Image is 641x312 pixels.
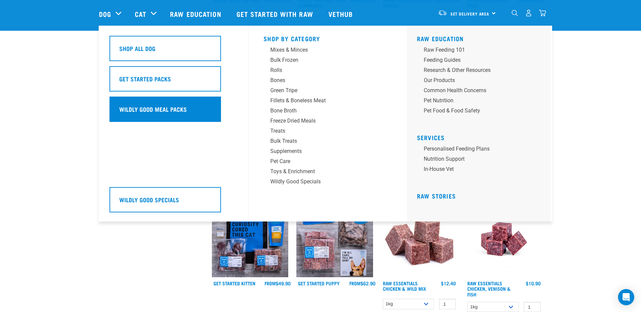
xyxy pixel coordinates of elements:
[264,46,392,56] a: Mixes & Minces
[424,97,529,105] div: Pet Nutrition
[264,157,392,167] a: Pet Care
[417,46,545,56] a: Raw Feeding 101
[417,76,545,86] a: Our Products
[99,9,111,19] a: Dog
[417,165,545,175] a: In-house vet
[264,97,392,107] a: Fillets & Boneless Meat
[526,281,541,286] div: $10.90
[450,12,490,15] span: Set Delivery Area
[109,66,238,97] a: Get Started Packs
[270,167,376,176] div: Toys & Enrichment
[424,66,529,74] div: Research & Other Resources
[417,107,545,117] a: Pet Food & Food Safety
[270,46,376,54] div: Mixes & Minces
[264,35,392,41] h5: Shop By Category
[109,187,238,217] a: Wildly Good Specials
[270,117,376,125] div: Freeze Dried Meals
[264,137,392,147] a: Bulk Treats
[466,201,542,278] img: Chicken Venison mix 1655
[264,66,392,76] a: Rolls
[322,0,362,27] a: Vethub
[264,178,392,188] a: Wildly Good Specials
[349,282,361,284] span: FROM
[264,117,392,127] a: Freeze Dried Meals
[417,56,545,66] a: Feeding Guides
[438,10,447,16] img: van-moving.png
[424,86,529,95] div: Common Health Concerns
[417,86,545,97] a: Common Health Concerns
[270,147,376,155] div: Supplements
[539,9,546,17] img: home-icon@2x.png
[439,299,456,309] input: 1
[298,282,340,284] a: Get Started Puppy
[119,44,155,53] h5: Shop All Dog
[467,282,511,295] a: Raw Essentials Chicken, Venison & Fish
[270,178,376,186] div: Wildly Good Specials
[417,194,456,198] a: Raw Stories
[424,56,529,64] div: Feeding Guides
[270,97,376,105] div: Fillets & Boneless Meat
[417,66,545,76] a: Research & Other Resources
[264,107,392,117] a: Bone Broth
[163,0,229,27] a: Raw Education
[618,289,634,305] div: Open Intercom Messenger
[264,86,392,97] a: Green Tripe
[512,10,518,16] img: home-icon-1@2x.png
[424,107,529,115] div: Pet Food & Food Safety
[381,201,458,278] img: Pile Of Cubed Chicken Wild Meat Mix
[109,97,238,127] a: Wildly Good Meal Packs
[525,9,532,17] img: user.png
[109,36,238,66] a: Shop All Dog
[135,9,146,19] a: Cat
[119,105,187,113] h5: Wildly Good Meal Packs
[270,157,376,165] div: Pet Care
[265,282,276,284] span: FROM
[417,37,464,40] a: Raw Education
[424,46,529,54] div: Raw Feeding 101
[264,147,392,157] a: Supplements
[230,0,322,27] a: Get started with Raw
[270,66,376,74] div: Rolls
[270,137,376,145] div: Bulk Treats
[265,281,291,286] div: $49.90
[119,195,179,204] h5: Wildly Good Specials
[441,281,456,286] div: $12.40
[270,86,376,95] div: Green Tripe
[270,76,376,84] div: Bones
[264,127,392,137] a: Treats
[424,76,529,84] div: Our Products
[383,282,426,290] a: Raw Essentials Chicken & Wild Mix
[270,127,376,135] div: Treats
[417,134,545,139] h5: Services
[270,56,376,64] div: Bulk Frozen
[417,155,545,165] a: Nutrition Support
[349,281,375,286] div: $62.90
[296,201,373,278] img: NPS Puppy Update
[270,107,376,115] div: Bone Broth
[264,56,392,66] a: Bulk Frozen
[212,201,289,278] img: NSP Kitten Update
[264,76,392,86] a: Bones
[214,282,255,284] a: Get Started Kitten
[264,167,392,178] a: Toys & Enrichment
[119,74,171,83] h5: Get Started Packs
[417,145,545,155] a: Personalised Feeding Plans
[417,97,545,107] a: Pet Nutrition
